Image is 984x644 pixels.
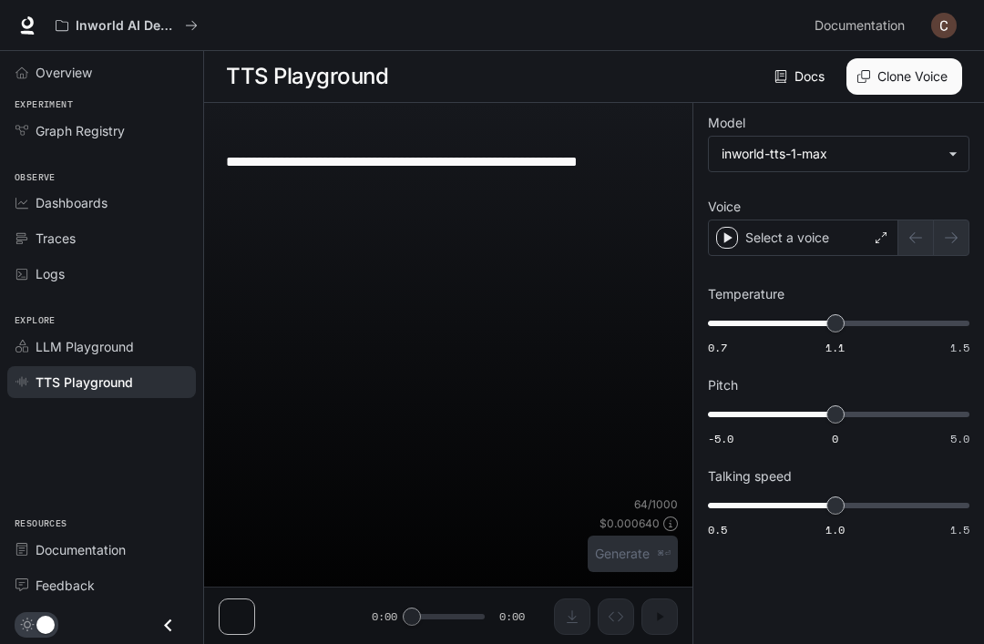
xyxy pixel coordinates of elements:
span: 0 [832,431,838,446]
span: Traces [36,229,76,248]
a: Logs [7,258,196,290]
p: Temperature [708,288,784,301]
button: All workspaces [47,7,206,44]
a: Graph Registry [7,115,196,147]
a: Overview [7,56,196,88]
a: Documentation [807,7,918,44]
button: Close drawer [148,607,189,644]
p: Pitch [708,379,738,392]
span: Dashboards [36,193,108,212]
span: LLM Playground [36,337,134,356]
span: Feedback [36,576,95,595]
span: Documentation [815,15,905,37]
a: TTS Playground [7,366,196,398]
span: Overview [36,63,92,82]
span: Logs [36,264,65,283]
span: 1.0 [825,522,845,537]
p: 64 / 1000 [634,496,678,512]
span: 1.5 [950,340,969,355]
a: Documentation [7,534,196,566]
p: Talking speed [708,470,792,483]
div: inworld-tts-1-max [709,137,969,171]
a: Traces [7,222,196,254]
h1: TTS Playground [226,58,388,95]
div: inworld-tts-1-max [722,145,939,163]
span: Graph Registry [36,121,125,140]
p: Select a voice [745,229,829,247]
span: 0.7 [708,340,727,355]
img: User avatar [931,13,957,38]
a: LLM Playground [7,331,196,363]
a: Dashboards [7,187,196,219]
p: Inworld AI Demos [76,18,178,34]
span: TTS Playground [36,373,133,392]
span: 0.5 [708,522,727,537]
p: $ 0.000640 [600,516,660,531]
span: Documentation [36,540,126,559]
p: Model [708,117,745,129]
span: -5.0 [708,431,733,446]
a: Feedback [7,569,196,601]
p: Voice [708,200,741,213]
a: Docs [771,58,832,95]
span: Dark mode toggle [36,614,55,634]
span: 5.0 [950,431,969,446]
button: Clone Voice [846,58,962,95]
span: 1.5 [950,522,969,537]
span: 1.1 [825,340,845,355]
button: User avatar [926,7,962,44]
